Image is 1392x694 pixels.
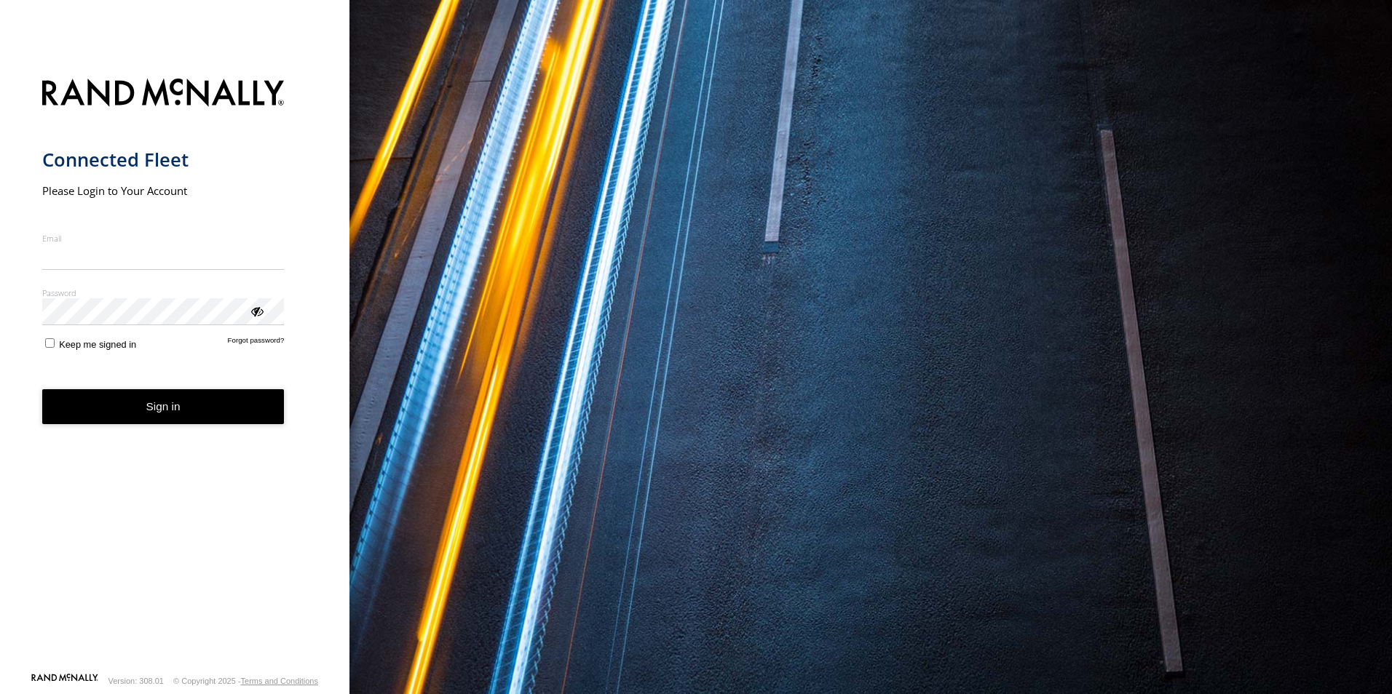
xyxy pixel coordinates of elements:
[59,339,136,350] span: Keep me signed in
[173,677,318,685] div: © Copyright 2025 -
[42,389,285,425] button: Sign in
[42,287,285,298] label: Password
[42,70,308,672] form: main
[42,183,285,198] h2: Please Login to Your Account
[42,76,285,113] img: Rand McNally
[31,674,98,688] a: Visit our Website
[42,233,285,244] label: Email
[45,338,55,348] input: Keep me signed in
[241,677,318,685] a: Terms and Conditions
[249,303,264,318] div: ViewPassword
[108,677,164,685] div: Version: 308.01
[42,148,285,172] h1: Connected Fleet
[228,336,285,350] a: Forgot password?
